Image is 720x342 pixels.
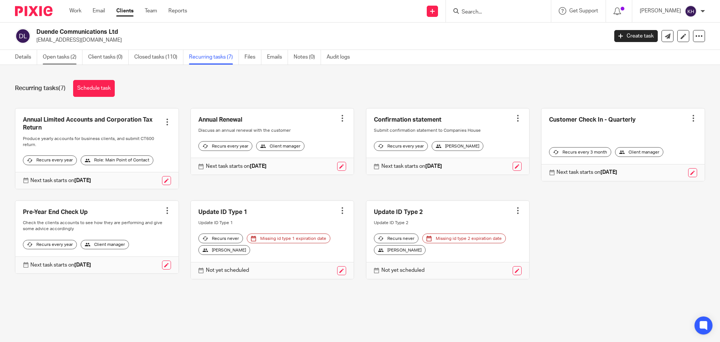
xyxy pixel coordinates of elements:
div: Client manager [81,240,129,250]
div: Recurs every year [23,155,77,165]
div: Recurs never [198,234,243,243]
div: Missing id type 1 expiration date [247,234,330,243]
div: Recurs every year [374,141,428,151]
a: Clients [116,7,133,15]
strong: [DATE] [74,262,91,268]
p: Not yet scheduled [206,267,249,274]
strong: [DATE] [250,164,267,169]
div: [PERSON_NAME] [432,141,483,151]
a: Create task [614,30,658,42]
a: Files [244,50,261,65]
a: Emails [267,50,288,65]
img: svg%3E [15,28,31,44]
a: Audit logs [327,50,355,65]
input: Search [461,9,528,16]
h2: Duende Communications Ltd [36,28,490,36]
div: Missing id type 2 expiration date [422,234,506,243]
div: [PERSON_NAME] [198,245,250,255]
a: Email [93,7,105,15]
div: Client manager [615,147,663,157]
a: Team [145,7,157,15]
a: Open tasks (2) [43,50,82,65]
span: (7) [58,85,66,91]
a: Closed tasks (110) [134,50,183,65]
a: Recurring tasks (7) [189,50,239,65]
div: Recurs every 3 month [549,147,611,157]
p: Next task starts on [206,163,267,170]
a: Reports [168,7,187,15]
p: Next task starts on [30,261,91,269]
a: Notes (0) [294,50,321,65]
strong: [DATE] [425,164,442,169]
div: Client manager [256,141,304,151]
div: Recurs every year [23,240,77,250]
div: [PERSON_NAME] [374,245,426,255]
strong: [DATE] [600,170,617,175]
div: Recurs every year [198,141,252,151]
strong: [DATE] [74,178,91,183]
a: Details [15,50,37,65]
a: Work [69,7,81,15]
a: Schedule task [73,80,115,97]
div: Recurs never [374,234,418,243]
p: Next task starts on [556,169,617,176]
img: svg%3E [685,5,697,17]
div: Role: Main Point of Contact [81,155,153,165]
img: Pixie [15,6,52,16]
a: Client tasks (0) [88,50,129,65]
span: Get Support [569,8,598,14]
p: [EMAIL_ADDRESS][DOMAIN_NAME] [36,36,603,44]
p: Next task starts on [381,163,442,170]
p: [PERSON_NAME] [640,7,681,15]
p: Not yet scheduled [381,267,424,274]
p: Next task starts on [30,177,91,184]
h1: Recurring tasks [15,84,66,92]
